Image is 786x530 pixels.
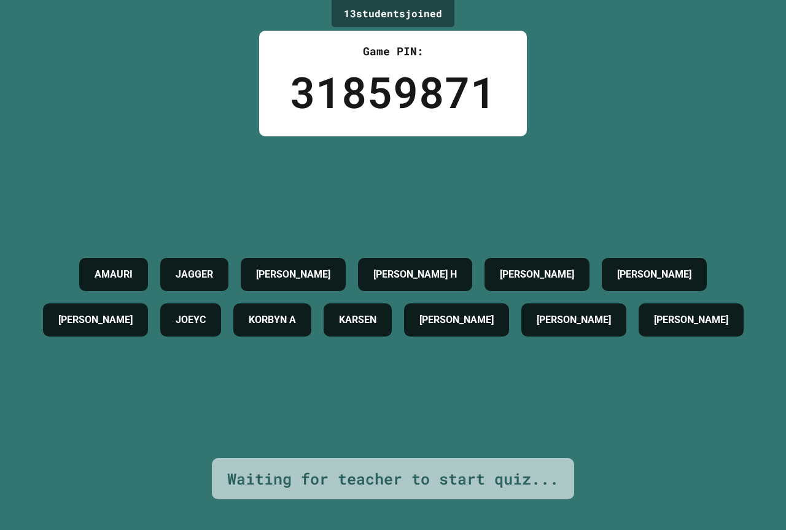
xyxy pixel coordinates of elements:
h4: [PERSON_NAME] [58,313,133,327]
h4: KORBYN A [249,313,296,327]
h4: AMAURI [95,267,133,282]
h4: [PERSON_NAME] [537,313,611,327]
h4: JOEYC [176,313,206,327]
h4: JAGGER [176,267,213,282]
div: Game PIN: [290,43,496,60]
h4: [PERSON_NAME] [654,313,728,327]
h4: [PERSON_NAME] [617,267,691,282]
h4: [PERSON_NAME] [419,313,494,327]
h4: [PERSON_NAME] [500,267,574,282]
h4: KARSEN [339,313,376,327]
div: 31859871 [290,60,496,124]
h4: [PERSON_NAME] [256,267,330,282]
div: Waiting for teacher to start quiz... [227,467,559,491]
h4: [PERSON_NAME] H [373,267,457,282]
